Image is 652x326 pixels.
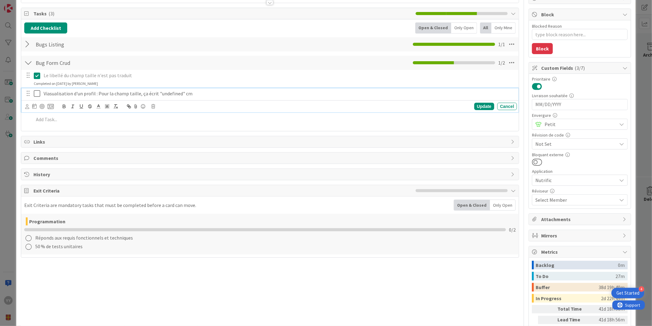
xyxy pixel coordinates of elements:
[532,169,628,173] div: Application
[541,232,620,239] span: Mirrors
[535,196,567,204] span: Select Member
[480,22,491,34] div: All
[491,22,516,34] div: Only Mine
[541,216,620,223] span: Attachments
[509,226,516,233] span: 0 / 2
[532,113,628,117] div: Envergure
[601,294,625,303] div: 2d 22h 49m
[532,23,562,29] label: Blocked Reason
[616,290,639,296] div: Get Started
[532,153,628,157] div: Bloquant externe
[498,41,505,48] span: 1 / 1
[611,288,644,298] div: Open Get Started checklist, remaining modules: 4
[575,65,585,71] span: ( 3/7 )
[541,64,620,72] span: Custom Fields
[415,22,451,34] div: Open & Closed
[545,120,614,129] span: Petit
[536,283,599,292] div: Buffer
[33,39,172,50] input: Add Checklist...
[34,81,98,86] div: Completed on [DATE] by [PERSON_NAME]
[594,316,625,324] div: 41d 18h 56m
[33,171,508,178] span: History
[532,43,553,54] button: Block
[33,138,508,145] span: Links
[594,305,625,313] div: 41d 18h 56m
[599,283,625,292] div: 38d 19h 40m
[557,316,591,324] div: Lead Time
[474,103,494,110] div: Update
[497,103,517,110] div: Cancel
[33,57,172,68] input: Add Checklist...
[454,200,490,210] div: Open & Closed
[29,219,65,224] b: Programmation
[451,22,477,34] div: Only Open
[541,248,620,256] span: Metrics
[44,72,514,79] p: Le libellé du champ taille n'est pas traduit
[535,176,614,185] span: Nutrific
[536,294,601,303] div: In Progress
[536,272,616,280] div: To Do
[49,10,54,17] span: ( 3 )
[616,272,625,280] div: 27m
[44,90,514,97] p: Viasualisation d'un profil : Pour la champ taille, ça écrit "undefined" cm
[33,187,413,194] span: Exit Criteria
[536,261,618,269] div: Backlog
[33,154,508,162] span: Comments
[532,77,628,81] div: Prioritaire
[535,140,614,148] span: Not Set
[618,261,625,269] div: 0m
[490,200,515,210] div: Only Open
[557,305,591,313] div: Total Time
[35,234,133,241] div: Réponds aux requis fonctionnels et techniques
[24,201,196,209] div: Exit Criteria are mandatory tasks that must be completed before a card can move.
[639,286,644,292] div: 4
[532,133,628,137] div: Révision de code
[532,93,628,98] div: Livraison souhaitée
[24,22,67,34] button: Add Checklist
[35,243,83,250] div: 50 % de tests unitaires
[532,189,628,193] div: Réviseur
[33,10,413,17] span: Tasks
[541,11,620,18] span: Block
[13,1,28,8] span: Support
[498,59,505,66] span: 1 / 2
[535,99,624,110] input: MM/DD/YYYY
